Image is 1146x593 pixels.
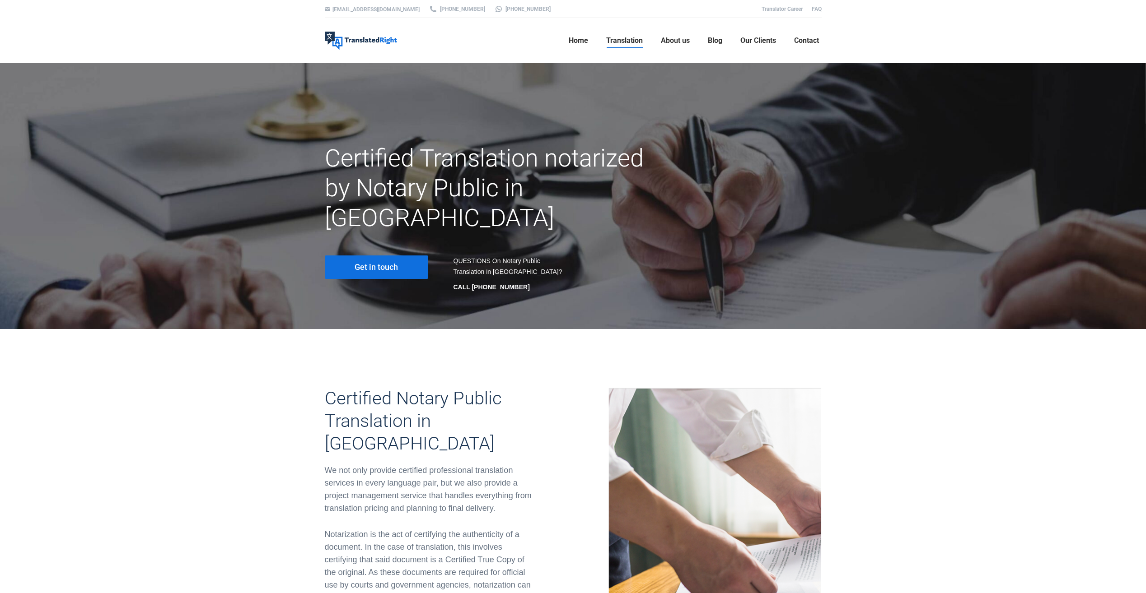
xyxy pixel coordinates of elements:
a: FAQ [812,6,822,12]
span: Translation [606,36,643,45]
span: About us [661,36,690,45]
a: Our Clients [738,26,779,55]
a: Blog [705,26,725,55]
h2: Certified Notary Public Translation in [GEOGRAPHIC_DATA] [325,387,537,455]
a: Get in touch [325,255,428,279]
h1: Certified Translation notarized by Notary Public in [GEOGRAPHIC_DATA] [325,144,651,233]
a: Contact [791,26,822,55]
span: Get in touch [355,263,398,272]
a: [PHONE_NUMBER] [429,5,485,13]
a: Translator Career [762,6,803,12]
span: Blog [708,36,722,45]
div: QUESTIONS On Notary Public Translation in [GEOGRAPHIC_DATA]? [454,255,564,292]
span: Home [569,36,588,45]
a: Home [566,26,591,55]
img: Translated Right [325,32,397,50]
a: Translation [603,26,646,55]
span: Contact [794,36,819,45]
a: [EMAIL_ADDRESS][DOMAIN_NAME] [332,6,420,13]
a: [PHONE_NUMBER] [494,5,551,13]
div: We not only provide certified professional translation services in every language pair, but we al... [325,464,537,514]
strong: CALL [PHONE_NUMBER] [454,283,530,291]
span: Our Clients [740,36,776,45]
a: About us [658,26,692,55]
